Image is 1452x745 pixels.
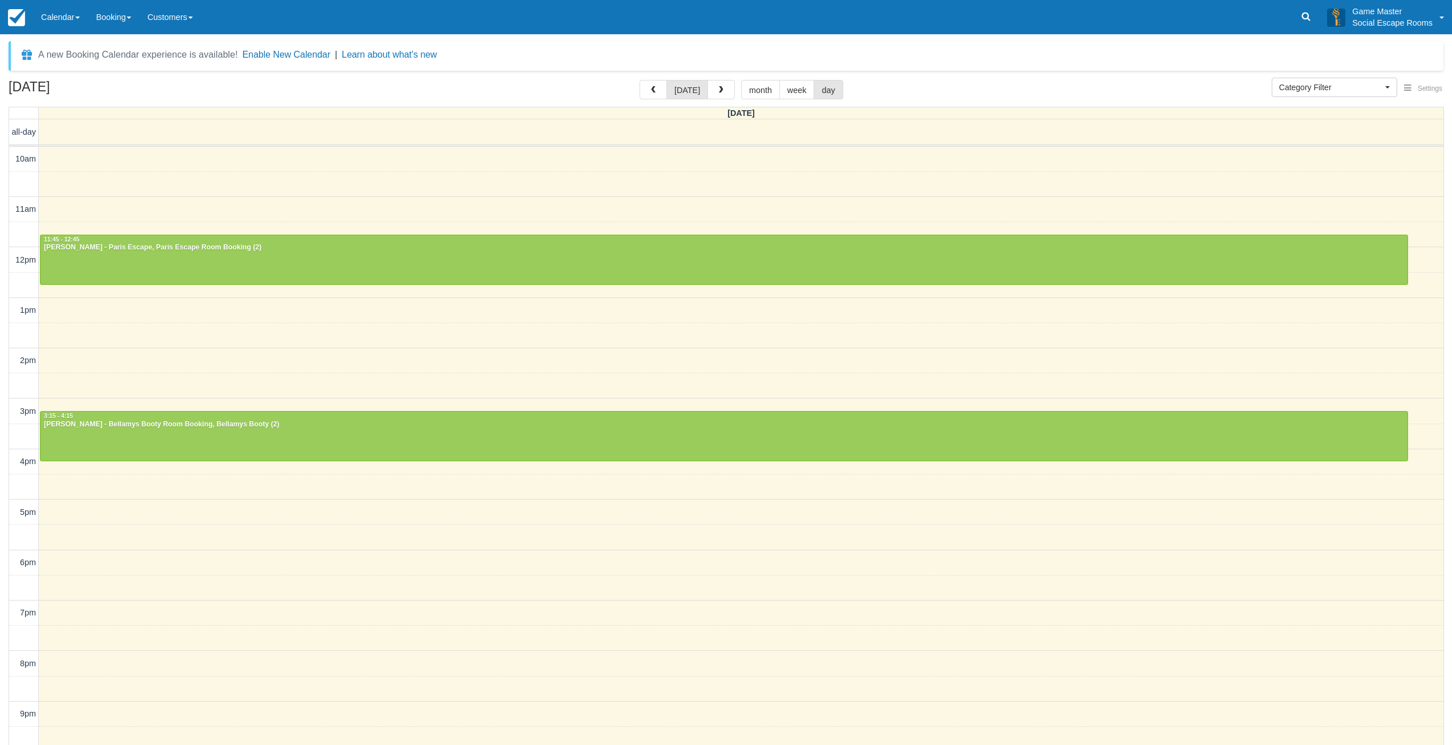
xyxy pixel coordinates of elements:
span: Category Filter [1279,82,1382,93]
h2: [DATE] [9,80,153,101]
a: 11:45 - 12:45[PERSON_NAME] - Paris Escape, Paris Escape Room Booking (2) [40,235,1408,285]
span: 9pm [20,709,36,718]
button: Category Filter [1272,78,1397,97]
span: 3:15 - 4:15 [44,413,73,419]
div: A new Booking Calendar experience is available! [38,48,238,62]
span: Settings [1418,84,1442,92]
span: 6pm [20,558,36,567]
button: month [741,80,780,99]
span: 3pm [20,406,36,416]
a: Learn about what's new [342,50,437,59]
span: | [335,50,337,59]
span: 10am [15,154,36,163]
div: [PERSON_NAME] - Paris Escape, Paris Escape Room Booking (2) [43,243,1405,252]
img: checkfront-main-nav-mini-logo.png [8,9,25,26]
span: 1pm [20,305,36,315]
span: [DATE] [727,108,755,118]
p: Social Escape Rooms [1352,17,1433,29]
button: Settings [1397,80,1449,97]
span: 7pm [20,608,36,617]
button: Enable New Calendar [242,49,330,61]
button: [DATE] [666,80,708,99]
span: 2pm [20,356,36,365]
span: 5pm [20,508,36,517]
span: 4pm [20,457,36,466]
div: [PERSON_NAME] - Bellamys Booty Room Booking, Bellamys Booty (2) [43,420,1405,429]
button: week [779,80,815,99]
span: 11:45 - 12:45 [44,236,79,243]
a: 3:15 - 4:15[PERSON_NAME] - Bellamys Booty Room Booking, Bellamys Booty (2) [40,411,1408,461]
span: all-day [12,127,36,136]
span: 8pm [20,659,36,668]
span: 11am [15,204,36,214]
button: day [814,80,843,99]
span: 12pm [15,255,36,264]
img: A3 [1327,8,1345,26]
p: Game Master [1352,6,1433,17]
